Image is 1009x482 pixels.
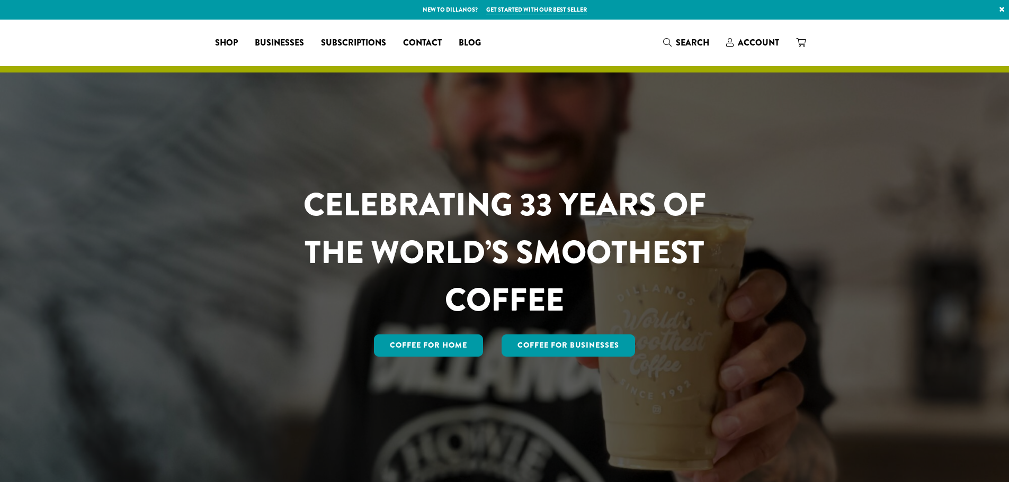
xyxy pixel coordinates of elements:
h1: CELEBRATING 33 YEARS OF THE WORLD’S SMOOTHEST COFFEE [272,181,737,324]
span: Businesses [255,37,304,50]
a: Coffee for Home [374,334,483,357]
span: Subscriptions [321,37,386,50]
span: Search [676,37,709,49]
a: Search [655,34,718,51]
a: Shop [207,34,246,51]
span: Shop [215,37,238,50]
span: Blog [459,37,481,50]
a: Get started with our best seller [486,5,587,14]
a: Coffee For Businesses [502,334,635,357]
span: Contact [403,37,442,50]
span: Account [738,37,779,49]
